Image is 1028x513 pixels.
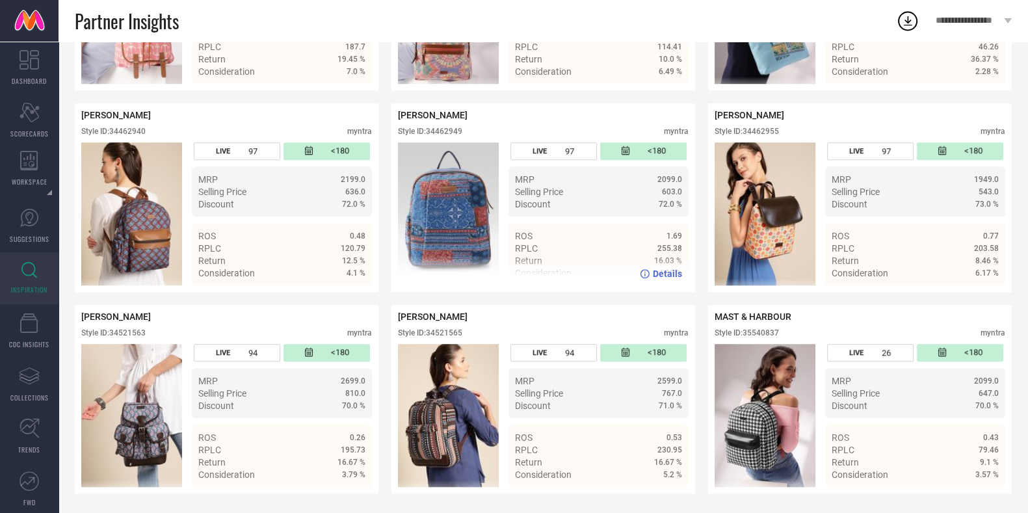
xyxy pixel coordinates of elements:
[657,244,682,253] span: 255.38
[342,200,365,209] span: 72.0 %
[657,445,682,454] span: 230.95
[666,231,682,241] span: 1.69
[896,9,919,33] div: Open download list
[216,349,230,357] span: LIVE
[657,42,682,51] span: 114.41
[715,344,815,487] div: Click to view image
[832,376,851,386] span: MRP
[849,349,863,357] span: LIVE
[975,269,999,278] span: 6.17 %
[832,432,849,443] span: ROS
[975,256,999,265] span: 8.46 %
[515,187,563,197] span: Selling Price
[832,469,888,480] span: Consideration
[969,493,999,503] span: Details
[75,8,179,34] span: Partner Insights
[198,243,221,254] span: RPLC
[979,187,999,196] span: 543.0
[600,344,687,362] div: Number of days since the style was first listed on the platform
[648,146,666,157] span: <180
[917,344,1003,362] div: Number of days since the style was first listed on the platform
[198,469,255,480] span: Consideration
[10,129,49,138] span: SCORECARDS
[341,244,365,253] span: 120.79
[832,268,888,278] span: Consideration
[832,445,854,455] span: RPLC
[198,457,226,467] span: Return
[350,231,365,241] span: 0.48
[515,469,572,480] span: Consideration
[248,146,257,156] span: 97
[715,142,815,285] div: Click to view image
[640,493,682,503] a: Details
[832,388,880,399] span: Selling Price
[648,347,666,358] span: <180
[337,458,365,467] span: 16.67 %
[283,142,370,160] div: Number of days since the style was first listed on the platform
[515,231,533,241] span: ROS
[969,291,999,302] span: Details
[882,146,891,156] span: 97
[515,401,551,411] span: Discount
[533,349,547,357] span: LIVE
[341,376,365,386] span: 2699.0
[974,244,999,253] span: 203.58
[515,174,534,185] span: MRP
[198,376,218,386] span: MRP
[659,401,682,410] span: 71.0 %
[198,42,221,52] span: RPLC
[198,388,246,399] span: Selling Price
[974,175,999,184] span: 1949.0
[882,348,891,358] span: 26
[198,268,255,278] span: Consideration
[398,110,468,120] span: [PERSON_NAME]
[640,90,682,100] a: Details
[659,55,682,64] span: 10.0 %
[12,177,47,187] span: WORKSPACE
[81,328,146,337] div: Style ID: 34521563
[653,90,682,100] span: Details
[9,339,49,349] span: CDC INSIGHTS
[969,90,999,100] span: Details
[654,458,682,467] span: 16.67 %
[917,142,1003,160] div: Number of days since the style was first listed on the platform
[398,344,499,487] img: Style preview image
[662,187,682,196] span: 603.0
[657,376,682,386] span: 2599.0
[979,445,999,454] span: 79.46
[342,470,365,479] span: 3.79 %
[81,344,182,487] img: Style preview image
[980,458,999,467] span: 9.1 %
[659,200,682,209] span: 72.0 %
[198,54,226,64] span: Return
[515,388,563,399] span: Selling Price
[653,493,682,503] span: Details
[331,347,349,358] span: <180
[515,432,533,443] span: ROS
[345,42,365,51] span: 187.7
[653,269,682,279] span: Details
[971,55,999,64] span: 36.37 %
[323,90,365,100] a: Details
[216,147,230,155] span: LIVE
[832,243,854,254] span: RPLC
[198,174,218,185] span: MRP
[657,175,682,184] span: 2099.0
[398,127,462,136] div: Style ID: 34462949
[662,389,682,398] span: 767.0
[849,147,863,155] span: LIVE
[533,147,547,155] span: LIVE
[979,389,999,398] span: 647.0
[832,199,867,209] span: Discount
[23,497,36,507] span: FWD
[198,256,226,266] span: Return
[347,269,365,278] span: 4.1 %
[515,376,534,386] span: MRP
[565,348,574,358] span: 94
[341,175,365,184] span: 2199.0
[336,90,365,100] span: Details
[198,445,221,455] span: RPLC
[832,231,849,241] span: ROS
[827,142,914,160] div: Number of days the style has been live on the platform
[600,142,687,160] div: Number of days since the style was first listed on the platform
